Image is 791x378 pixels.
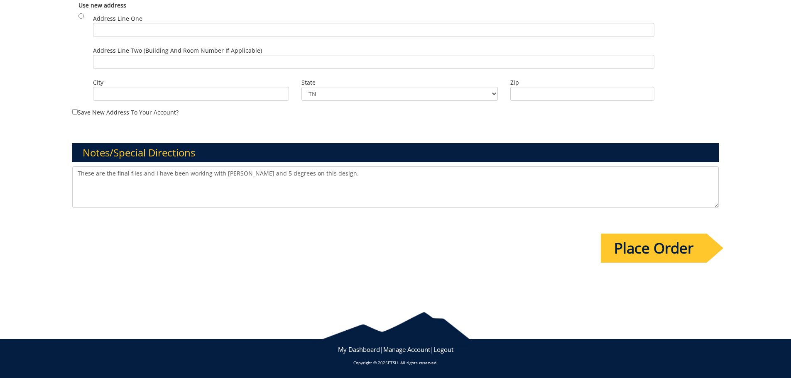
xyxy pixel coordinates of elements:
[383,345,430,354] a: Manage Account
[93,55,654,69] input: Address Line Two (Building and Room Number if applicable)
[601,234,707,263] input: Place Order
[93,78,289,87] label: City
[433,345,453,354] a: Logout
[93,87,289,101] input: City
[301,78,498,87] label: State
[93,23,654,37] input: Address Line One
[93,46,654,69] label: Address Line Two (Building and Room Number if applicable)
[510,78,654,87] label: Zip
[93,15,654,37] label: Address Line One
[72,143,719,162] h3: Notes/Special Directions
[72,109,78,115] input: Save new address to your account?
[388,360,398,366] a: ETSU
[338,345,380,354] a: My Dashboard
[510,87,654,101] input: Zip
[78,1,126,9] b: Use new address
